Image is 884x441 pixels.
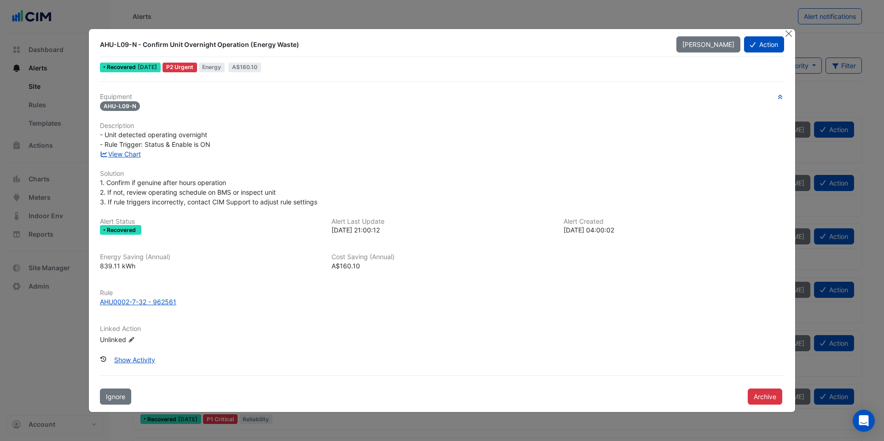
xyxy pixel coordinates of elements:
[100,389,131,405] button: Ignore
[331,262,360,270] span: A$160.10
[744,36,784,52] button: Action
[163,63,197,72] div: P2 Urgent
[100,325,784,333] h6: Linked Action
[564,218,784,226] h6: Alert Created
[331,225,552,235] div: [DATE] 21:00:12
[100,131,210,148] span: - Unit detected operating overnight - Rule Trigger: Status & Enable is ON
[784,29,793,39] button: Close
[331,218,552,226] h6: Alert Last Update
[100,218,320,226] h6: Alert Status
[100,170,784,178] h6: Solution
[100,101,140,111] span: AHU-L09-N
[100,40,665,49] div: AHU-L09-N - Confirm Unit Overnight Operation (Energy Waste)
[199,63,225,72] span: Energy
[128,337,135,343] fa-icon: Edit Linked Action
[106,393,125,400] span: Ignore
[676,36,740,52] button: [PERSON_NAME]
[682,41,734,48] span: [PERSON_NAME]
[100,297,784,307] a: AHU0002-7-32 - 962561
[100,179,317,206] span: 1. Confirm if genuine after hours operation 2. If not, review operating schedule on BMS or inspec...
[100,261,320,271] div: 839.11 kWh
[100,289,784,297] h6: Rule
[853,410,875,432] div: Open Intercom Messenger
[107,64,138,70] span: Recovered
[748,389,782,405] button: Archive
[138,64,157,70] span: Tue 23-Sep-2025 21:00 AEST
[108,352,161,368] button: Show Activity
[100,297,176,307] div: AHU0002-7-32 - 962561
[100,335,210,344] div: Unlinked
[331,253,552,261] h6: Cost Saving (Annual)
[100,93,784,101] h6: Equipment
[100,122,784,130] h6: Description
[232,64,257,70] span: A$160.10
[564,225,784,235] div: [DATE] 04:00:02
[100,253,320,261] h6: Energy Saving (Annual)
[100,150,141,158] a: View Chart
[107,227,138,233] span: Recovered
